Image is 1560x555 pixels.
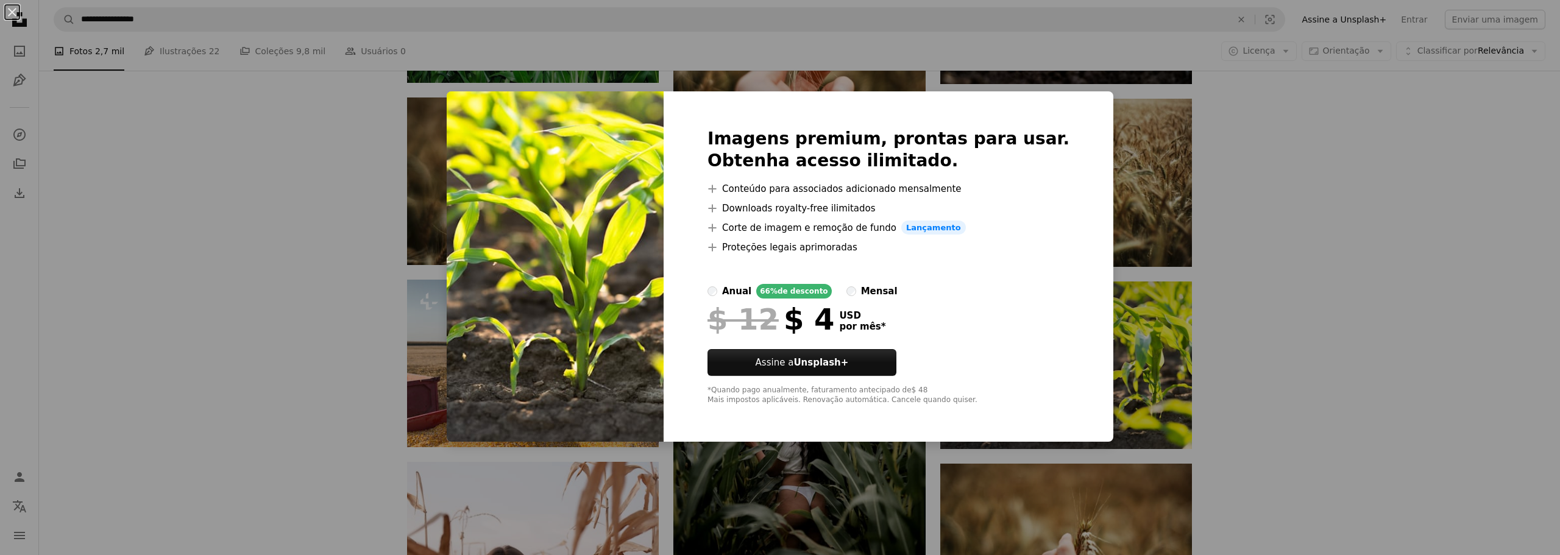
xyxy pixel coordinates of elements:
[839,321,885,332] span: por mês *
[839,310,885,321] span: USD
[707,221,1069,235] li: Corte de imagem e remoção de fundo
[707,182,1069,196] li: Conteúdo para associados adicionado mensalmente
[861,284,898,299] div: mensal
[707,286,717,296] input: anual66%de desconto
[846,286,856,296] input: mensal
[707,386,1069,405] div: *Quando pago anualmente, faturamento antecipado de $ 48 Mais impostos aplicáveis. Renovação autom...
[707,303,779,335] span: $ 12
[447,91,664,442] img: premium_photo-1661963071176-efd5f5ec65d6
[707,349,896,376] button: Assine aUnsplash+
[722,284,751,299] div: anual
[793,357,848,368] strong: Unsplash+
[707,201,1069,216] li: Downloads royalty-free ilimitados
[707,128,1069,172] h2: Imagens premium, prontas para usar. Obtenha acesso ilimitado.
[707,303,834,335] div: $ 4
[756,284,831,299] div: 66% de desconto
[901,221,966,235] span: Lançamento
[707,240,1069,255] li: Proteções legais aprimoradas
